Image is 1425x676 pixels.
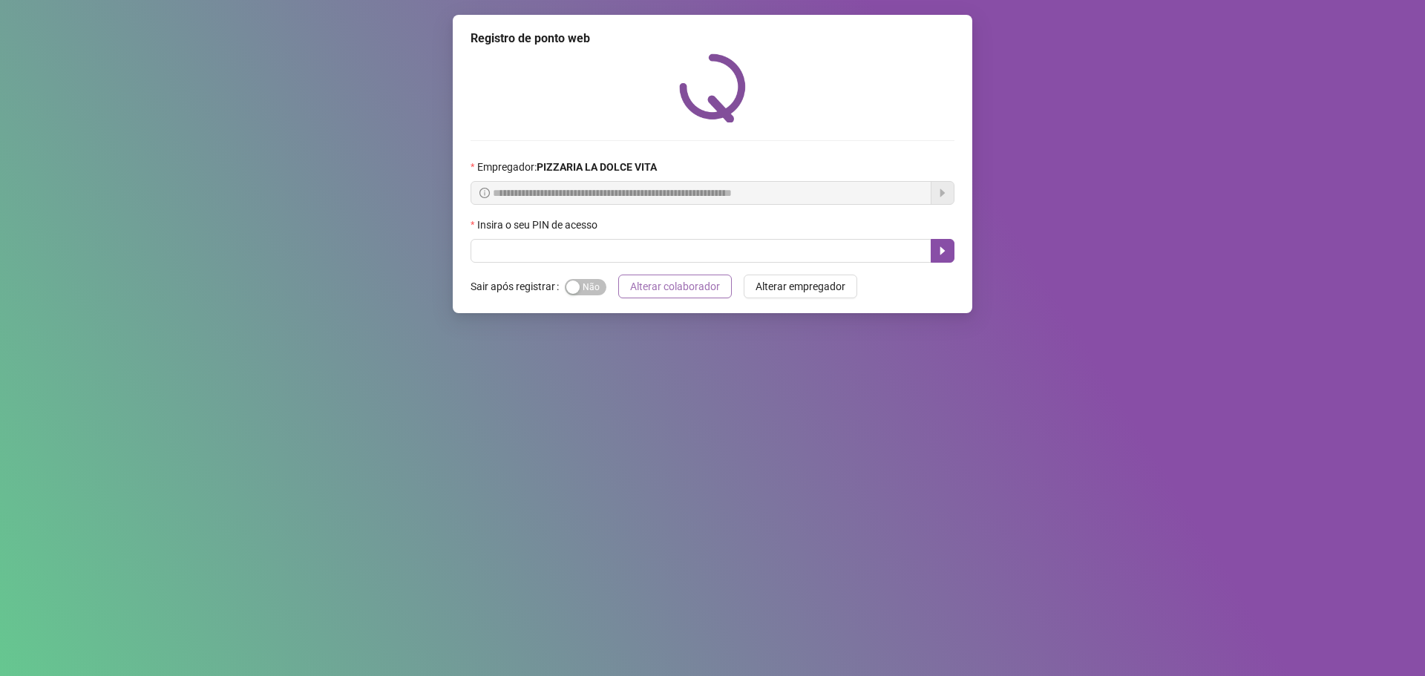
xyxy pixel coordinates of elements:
label: Insira o seu PIN de acesso [471,217,607,233]
span: Alterar colaborador [630,278,720,295]
span: Alterar empregador [756,278,845,295]
span: info-circle [479,188,490,198]
label: Sair após registrar [471,275,565,298]
button: Alterar colaborador [618,275,732,298]
div: Registro de ponto web [471,30,954,47]
img: QRPoint [679,53,746,122]
span: Empregador : [477,159,657,175]
strong: PIZZARIA LA DOLCE VITA [537,161,657,173]
span: caret-right [937,245,949,257]
button: Alterar empregador [744,275,857,298]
